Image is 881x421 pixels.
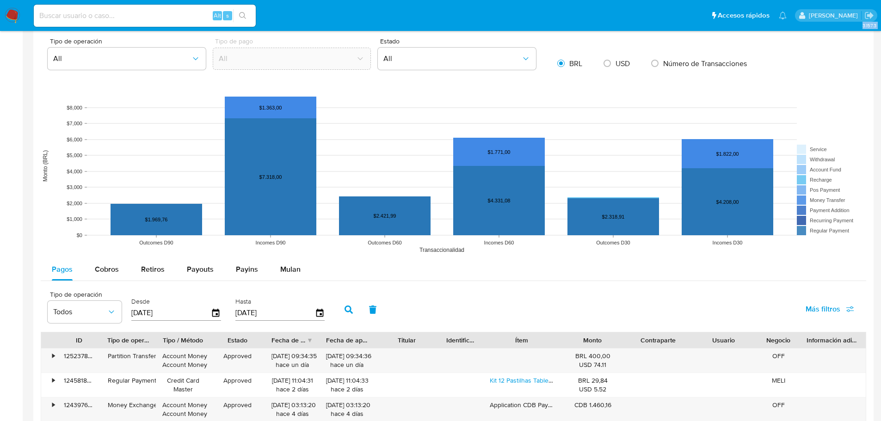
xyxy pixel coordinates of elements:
[214,11,221,20] span: Alt
[233,9,252,22] button: search-icon
[34,10,256,22] input: Buscar usuario o caso...
[863,22,876,29] span: 3.157.3
[226,11,229,20] span: s
[718,11,770,20] span: Accesos rápidos
[809,11,861,20] p: alan.sanchez@mercadolibre.com
[864,11,874,20] a: Salir
[779,12,787,19] a: Notificaciones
